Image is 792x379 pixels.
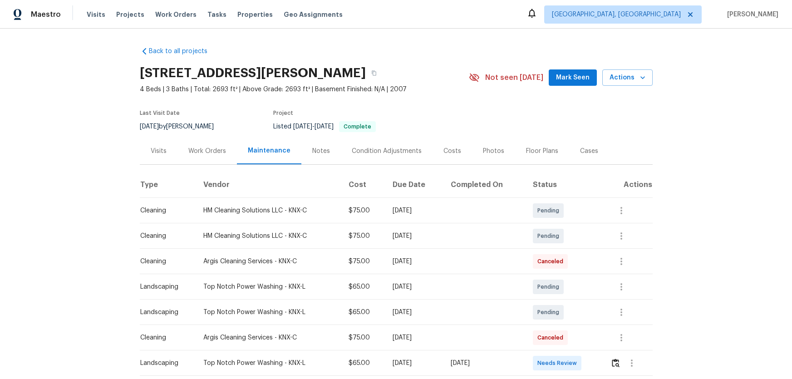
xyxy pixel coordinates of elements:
[284,10,343,19] span: Geo Assignments
[443,172,526,198] th: Completed On
[203,206,334,215] div: HM Cleaning Solutions LLC - KNX-C
[393,206,436,215] div: [DATE]
[116,10,144,19] span: Projects
[537,206,563,215] span: Pending
[537,333,567,342] span: Canceled
[140,333,189,342] div: Cleaning
[188,147,226,156] div: Work Orders
[237,10,273,19] span: Properties
[273,110,293,116] span: Project
[312,147,330,156] div: Notes
[349,308,378,317] div: $65.00
[352,147,422,156] div: Condition Adjustments
[203,359,334,368] div: Top Notch Power Washing - KNX-L
[349,359,378,368] div: $65.00
[349,282,378,291] div: $65.00
[340,124,375,129] span: Complete
[483,147,504,156] div: Photos
[556,72,590,84] span: Mark Seen
[723,10,778,19] span: [PERSON_NAME]
[385,172,443,198] th: Due Date
[612,359,620,367] img: Review Icon
[87,10,105,19] span: Visits
[537,308,563,317] span: Pending
[140,47,227,56] a: Back to all projects
[610,352,621,374] button: Review Icon
[443,147,461,156] div: Costs
[349,206,378,215] div: $75.00
[140,231,189,241] div: Cleaning
[602,69,653,86] button: Actions
[393,359,436,368] div: [DATE]
[293,123,334,130] span: -
[393,231,436,241] div: [DATE]
[140,359,189,368] div: Landscaping
[526,172,603,198] th: Status
[393,308,436,317] div: [DATE]
[140,110,180,116] span: Last Visit Date
[341,172,385,198] th: Cost
[526,147,558,156] div: Floor Plans
[155,10,197,19] span: Work Orders
[580,147,598,156] div: Cases
[451,359,518,368] div: [DATE]
[485,73,543,82] span: Not seen [DATE]
[140,69,366,78] h2: [STREET_ADDRESS][PERSON_NAME]
[393,257,436,266] div: [DATE]
[610,72,645,84] span: Actions
[315,123,334,130] span: [DATE]
[196,172,341,198] th: Vendor
[140,121,225,132] div: by [PERSON_NAME]
[537,231,563,241] span: Pending
[140,85,469,94] span: 4 Beds | 3 Baths | Total: 2693 ft² | Above Grade: 2693 ft² | Basement Finished: N/A | 2007
[140,257,189,266] div: Cleaning
[248,146,290,155] div: Maintenance
[552,10,681,19] span: [GEOGRAPHIC_DATA], [GEOGRAPHIC_DATA]
[603,172,652,198] th: Actions
[537,282,563,291] span: Pending
[151,147,167,156] div: Visits
[140,172,196,198] th: Type
[203,333,334,342] div: Argis Cleaning Services - KNX-C
[203,308,334,317] div: Top Notch Power Washing - KNX-L
[393,282,436,291] div: [DATE]
[140,206,189,215] div: Cleaning
[349,257,378,266] div: $75.00
[293,123,312,130] span: [DATE]
[537,257,567,266] span: Canceled
[537,359,580,368] span: Needs Review
[207,11,226,18] span: Tasks
[203,282,334,291] div: Top Notch Power Washing - KNX-L
[393,333,436,342] div: [DATE]
[203,231,334,241] div: HM Cleaning Solutions LLC - KNX-C
[349,231,378,241] div: $75.00
[366,65,382,81] button: Copy Address
[140,123,159,130] span: [DATE]
[140,308,189,317] div: Landscaping
[203,257,334,266] div: Argis Cleaning Services - KNX-C
[140,282,189,291] div: Landscaping
[349,333,378,342] div: $75.00
[273,123,376,130] span: Listed
[31,10,61,19] span: Maestro
[549,69,597,86] button: Mark Seen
